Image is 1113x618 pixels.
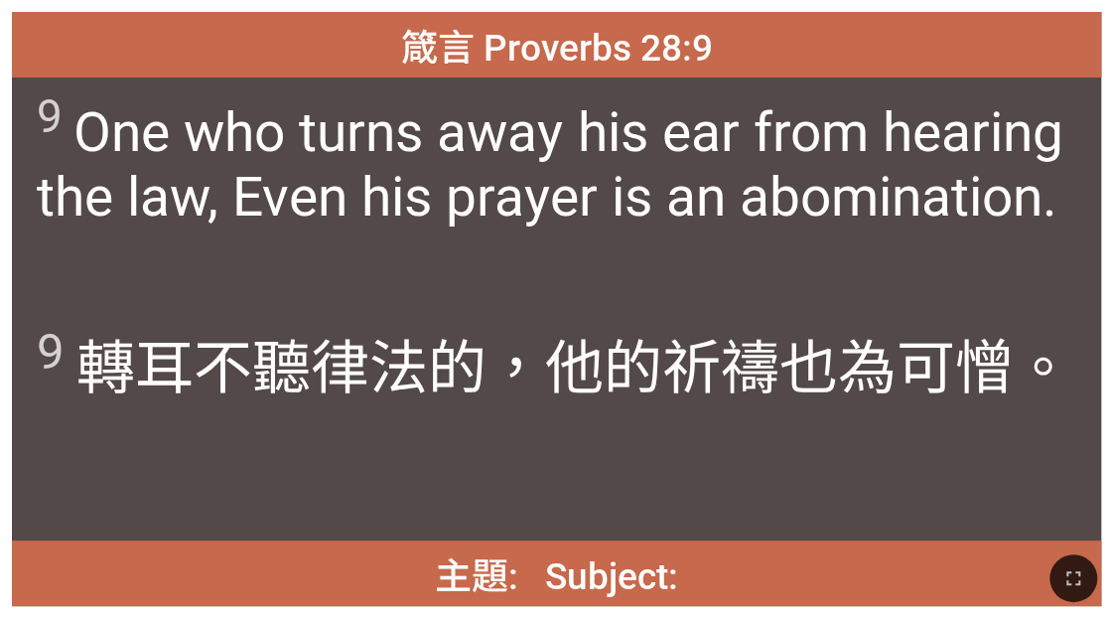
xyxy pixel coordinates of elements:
wh8441: 。 [1014,334,1072,402]
sup: 9 [37,89,63,143]
span: 箴言 Proverbs 28:9 [401,18,713,72]
wh8451: 的，他的祈禱 [428,334,1072,402]
span: 轉 [37,321,1072,405]
wh8605: 也為可憎 [779,334,1072,402]
wh8085: 律法 [311,334,1072,402]
wh241: 不聽 [194,334,1072,402]
span: One who turns away his ear from hearing the law, Even his prayer is an abomination. [37,89,1076,228]
wh5493: 耳 [135,334,1072,402]
sup: 9 [37,323,65,381]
